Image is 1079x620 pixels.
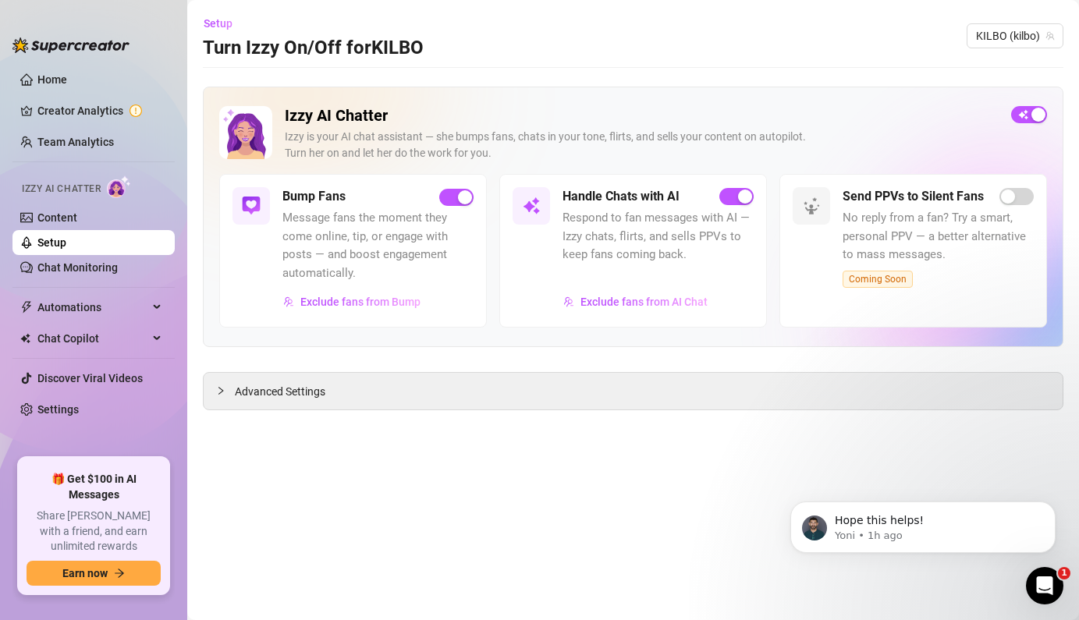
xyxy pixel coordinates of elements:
iframe: Intercom notifications message [767,469,1079,578]
span: Izzy AI Chatter [22,182,101,197]
span: Chat Copilot [37,326,148,351]
span: Earn now [62,567,108,579]
button: Setup [203,11,245,36]
h3: Turn Izzy On/Off for KILBO [203,36,424,61]
img: svg%3e [283,296,294,307]
button: Exclude fans from Bump [282,289,421,314]
a: Settings [37,403,79,416]
div: Izzy is your AI chat assistant — she bumps fans, chats in your tone, flirts, and sells your conte... [285,129,999,161]
span: KILBO (kilbo) [976,24,1054,48]
a: Team Analytics [37,136,114,148]
h5: Bump Fans [282,187,346,206]
span: Setup [204,17,232,30]
img: svg%3e [242,197,261,215]
a: Setup [37,236,66,249]
img: svg%3e [802,197,821,215]
span: Exclude fans from Bump [300,296,421,308]
span: Message fans the moment they come online, tip, or engage with posts — and boost engagement automa... [282,209,474,282]
span: Automations [37,295,148,320]
a: Chat Monitoring [37,261,118,274]
a: Content [37,211,77,224]
img: Izzy AI Chatter [219,106,272,159]
img: svg%3e [522,197,541,215]
a: Home [37,73,67,86]
span: 🎁 Get $100 in AI Messages [27,472,161,502]
h5: Handle Chats with AI [563,187,680,206]
span: Exclude fans from AI Chat [580,296,708,308]
span: Respond to fan messages with AI — Izzy chats, flirts, and sells PPVs to keep fans coming back. [563,209,754,264]
span: 1 [1058,567,1070,579]
a: Discover Viral Videos [37,372,143,384]
span: Share [PERSON_NAME] with a friend, and earn unlimited rewards [27,508,161,554]
span: team [1045,31,1055,41]
img: svg%3e [563,296,574,307]
span: thunderbolt [20,301,33,314]
a: Creator Analytics exclamation-circle [37,98,162,123]
h2: Izzy AI Chatter [285,106,999,126]
button: Exclude fans from AI Chat [563,289,708,314]
iframe: Intercom live chat [1026,567,1063,604]
span: Advanced Settings [235,383,325,400]
span: Coming Soon [843,271,913,288]
img: AI Chatter [107,175,131,198]
h5: Send PPVs to Silent Fans [843,187,984,206]
span: arrow-right [114,568,125,579]
img: Chat Copilot [20,333,30,344]
button: Earn nowarrow-right [27,561,161,586]
div: collapsed [216,382,235,399]
img: logo-BBDzfeDw.svg [12,37,130,53]
span: No reply from a fan? Try a smart, personal PPV — a better alternative to mass messages. [843,209,1034,264]
span: collapsed [216,386,225,395]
